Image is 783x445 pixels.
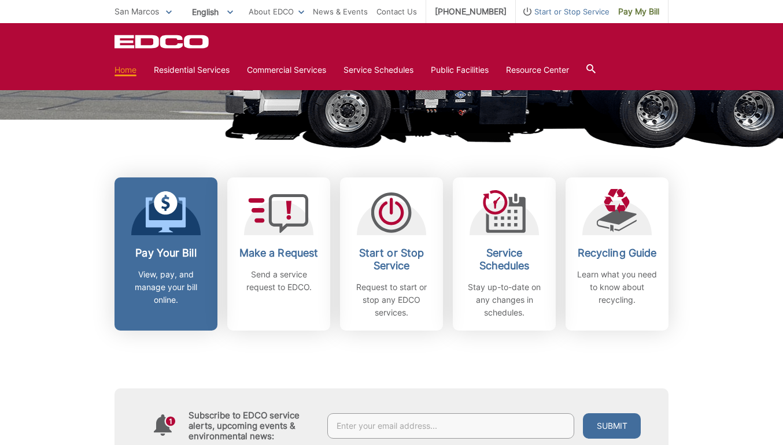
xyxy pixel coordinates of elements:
[461,281,547,319] p: Stay up-to-date on any changes in schedules.
[506,64,569,76] a: Resource Center
[618,5,659,18] span: Pay My Bill
[183,2,242,21] span: English
[236,268,322,294] p: Send a service request to EDCO.
[247,64,326,76] a: Commercial Services
[344,64,413,76] a: Service Schedules
[236,247,322,259] h2: Make a Request
[461,247,547,272] h2: Service Schedules
[349,281,434,319] p: Request to start or stop any EDCO services.
[583,413,641,439] button: Submit
[189,410,316,442] h4: Subscribe to EDCO service alerts, upcoming events & environmental news:
[313,5,368,18] a: News & Events
[115,177,217,331] a: Pay Your Bill View, pay, and manage your bill online.
[227,177,330,331] a: Make a Request Send a service request to EDCO.
[115,64,136,76] a: Home
[327,413,574,439] input: Enter your email address...
[123,268,209,306] p: View, pay, and manage your bill online.
[115,35,210,49] a: EDCD logo. Return to the homepage.
[453,177,556,331] a: Service Schedules Stay up-to-date on any changes in schedules.
[123,247,209,259] h2: Pay Your Bill
[115,6,159,16] span: San Marcos
[376,5,417,18] a: Contact Us
[249,5,304,18] a: About EDCO
[431,64,489,76] a: Public Facilities
[154,64,230,76] a: Residential Services
[574,268,660,306] p: Learn what you need to know about recycling.
[566,177,668,331] a: Recycling Guide Learn what you need to know about recycling.
[349,247,434,272] h2: Start or Stop Service
[574,247,660,259] h2: Recycling Guide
